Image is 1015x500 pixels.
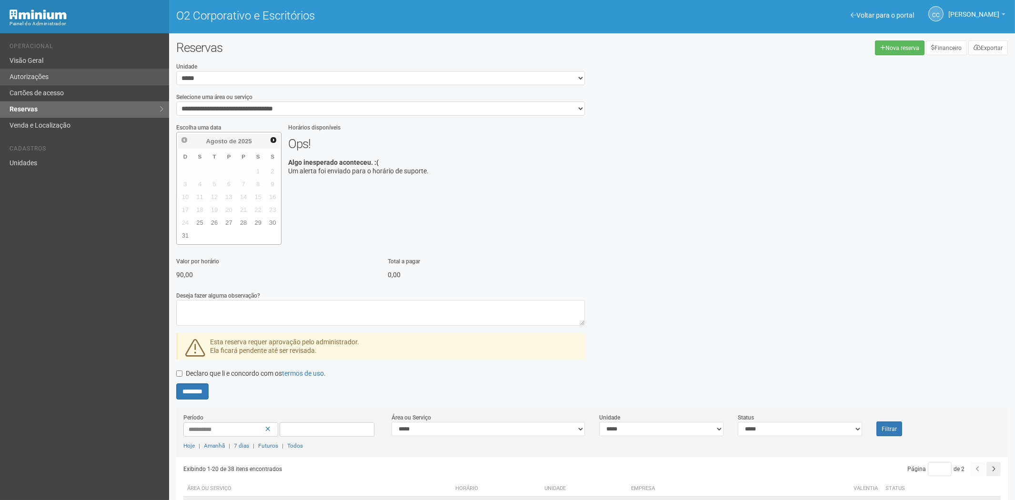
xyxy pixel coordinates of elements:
font: CC [932,12,940,19]
span: Camila Catarina Lima [948,1,999,18]
span: Segunda [198,153,202,160]
font: Um alerta foi enviado para o horário de suporte. [288,167,429,175]
a: Hoje [183,442,195,449]
a: 27 [222,217,236,229]
font: 2 [271,168,274,175]
font: 10 [182,193,189,200]
span: Sábado [271,153,274,160]
font: Unidade [176,63,197,70]
button: Filtrar [876,421,902,436]
span: Sexta [256,153,260,160]
font: Voltar para o portal [856,11,914,19]
font: 8 [256,180,260,188]
font: Escolha uma data [176,124,221,131]
a: 7 dias [234,442,249,449]
font: | [199,442,200,449]
font: 27 [225,219,232,226]
font: . [324,370,326,377]
span: Terça [213,153,216,160]
font: Selecione uma área ou serviço [176,94,252,100]
font: Agosto [206,138,228,145]
font: S [198,153,202,160]
font: Exibindo 1-20 de 38 itens encontrados [183,466,282,472]
font: Venda e Localização [10,121,70,129]
font: Ops! [288,137,311,151]
font: 9 [271,180,274,188]
font: 16 [269,193,276,200]
a: Futuros [258,442,278,449]
font: 19 [211,206,218,213]
font: S [271,153,274,160]
font: Financeiro [935,45,962,51]
font: Unidade [599,414,620,421]
font: Exportar [981,45,1003,51]
font: de 2025 [229,138,252,145]
font: Período [183,414,203,421]
a: 28 [237,217,251,229]
font: | [253,442,254,449]
font: 11 [196,193,203,200]
font: [PERSON_NAME] [948,10,999,18]
font: Cartões de acesso [10,89,64,97]
a: CC [928,6,944,21]
font: Unidades [10,159,37,167]
a: Nova reserva [875,40,925,55]
font: | [229,442,230,449]
font: 21 [240,206,247,213]
a: 29 [251,217,265,229]
font: Valor por horário [176,258,219,265]
font: Horários disponíveis [288,124,341,131]
font: Nova reserva [885,45,919,51]
font: 3 [183,180,187,188]
font: T [213,153,216,160]
a: Anterior [179,135,190,146]
font: 90,00 [176,271,193,279]
font: 14 [240,193,247,200]
font: Status [738,414,754,421]
font: 28 [240,219,247,226]
font: termos de uso [282,370,324,377]
a: 26 [208,217,221,229]
font: Total a pagar [388,258,420,265]
font: 0,00 [388,271,401,279]
font: 20 [225,206,232,213]
font: 26 [211,219,218,226]
font: Área ou Serviço [187,485,231,491]
font: 1 [256,168,260,175]
font: Reservas [176,40,222,55]
font: Reservas [10,105,38,113]
font: 5 [212,180,216,188]
button: Exportar [968,40,1008,55]
font: Visão Geral [10,57,43,64]
font: Cadastros [10,145,46,152]
font: Valentia [854,485,878,491]
font: 24 [182,219,189,226]
font: Painel do Administrador [10,21,66,26]
font: | [282,442,283,449]
font: Deseja fazer alguma observação? [176,292,260,299]
font: 30 [269,219,276,226]
font: Autorizações [10,73,49,80]
font: 12 [211,193,218,200]
font: S [256,153,260,160]
a: 30 [266,217,280,229]
a: 31 [179,230,192,241]
font: de 2 [954,466,965,472]
font: Status [885,485,905,491]
a: Financeiro [926,40,967,55]
font: Operacional [10,43,53,50]
font: 6 [227,180,231,188]
a: Todos [287,442,303,449]
img: Mínimo [10,10,67,20]
span: Quarta [227,153,231,160]
font: 7 [242,180,245,188]
font: 22 [254,206,261,213]
font: 4 [198,180,201,188]
input: Declaro que li e concordo com ostermos de uso. [176,370,182,377]
font: 29 [254,219,261,226]
font: Área ou Serviço [392,414,431,421]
